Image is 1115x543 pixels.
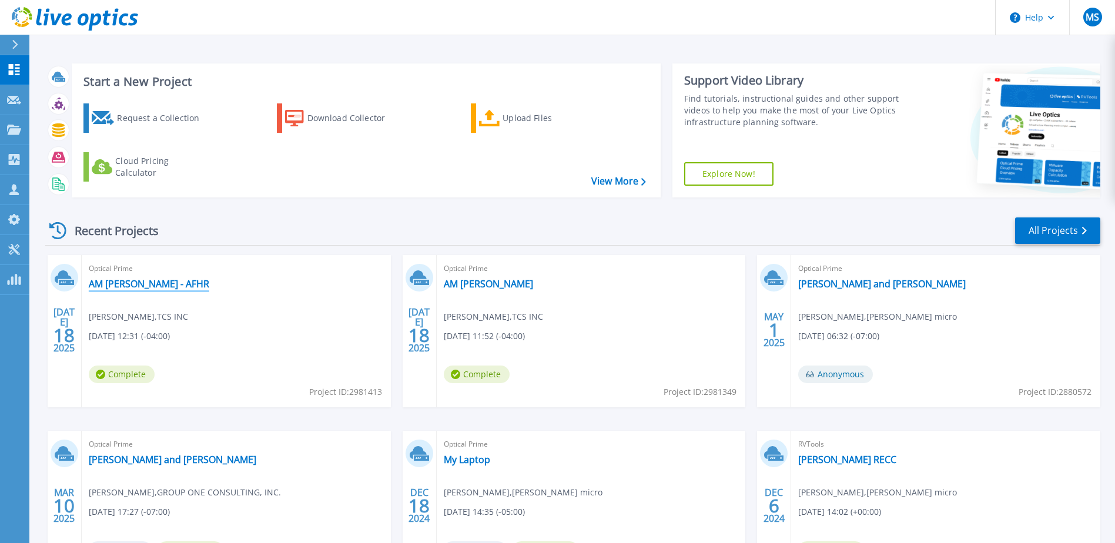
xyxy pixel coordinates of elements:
[664,386,736,398] span: Project ID: 2981349
[53,501,75,511] span: 10
[798,505,881,518] span: [DATE] 14:02 (+00:00)
[309,386,382,398] span: Project ID: 2981413
[1015,217,1100,244] a: All Projects
[89,330,170,343] span: [DATE] 12:31 (-04:00)
[798,454,896,465] a: [PERSON_NAME] RECC
[444,366,510,383] span: Complete
[117,106,211,130] div: Request a Collection
[769,501,779,511] span: 6
[444,454,490,465] a: My Laptop
[444,505,525,518] span: [DATE] 14:35 (-05:00)
[53,484,75,527] div: MAR 2025
[89,505,170,518] span: [DATE] 17:27 (-07:00)
[444,438,739,451] span: Optical Prime
[471,103,602,133] a: Upload Files
[89,366,155,383] span: Complete
[798,330,879,343] span: [DATE] 06:32 (-07:00)
[89,454,256,465] a: [PERSON_NAME] and [PERSON_NAME]
[409,501,430,511] span: 18
[798,262,1093,275] span: Optical Prime
[798,366,873,383] span: Anonymous
[277,103,408,133] a: Download Collector
[89,438,384,451] span: Optical Prime
[684,162,774,186] a: Explore Now!
[89,310,188,323] span: [PERSON_NAME] , TCS INC
[444,330,525,343] span: [DATE] 11:52 (-04:00)
[89,486,281,499] span: [PERSON_NAME] , GROUP ONE CONSULTING, INC.
[798,486,957,499] span: [PERSON_NAME] , [PERSON_NAME] micro
[444,486,602,499] span: [PERSON_NAME] , [PERSON_NAME] micro
[503,106,597,130] div: Upload Files
[408,309,430,351] div: [DATE] 2025
[798,310,957,323] span: [PERSON_NAME] , [PERSON_NAME] micro
[684,93,902,128] div: Find tutorials, instructional guides and other support videos to help you make the most of your L...
[89,262,384,275] span: Optical Prime
[307,106,401,130] div: Download Collector
[763,484,785,527] div: DEC 2024
[83,152,215,182] a: Cloud Pricing Calculator
[409,330,430,340] span: 18
[1086,12,1099,22] span: MS
[83,103,215,133] a: Request a Collection
[89,278,209,290] a: AM [PERSON_NAME] - AFHR
[1019,386,1091,398] span: Project ID: 2880572
[444,262,739,275] span: Optical Prime
[769,325,779,335] span: 1
[444,278,533,290] a: AM [PERSON_NAME]
[408,484,430,527] div: DEC 2024
[444,310,543,323] span: [PERSON_NAME] , TCS INC
[45,216,175,245] div: Recent Projects
[684,73,902,88] div: Support Video Library
[763,309,785,351] div: MAY 2025
[798,438,1093,451] span: RVTools
[83,75,645,88] h3: Start a New Project
[798,278,966,290] a: [PERSON_NAME] and [PERSON_NAME]
[591,176,646,187] a: View More
[53,309,75,351] div: [DATE] 2025
[115,155,209,179] div: Cloud Pricing Calculator
[53,330,75,340] span: 18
